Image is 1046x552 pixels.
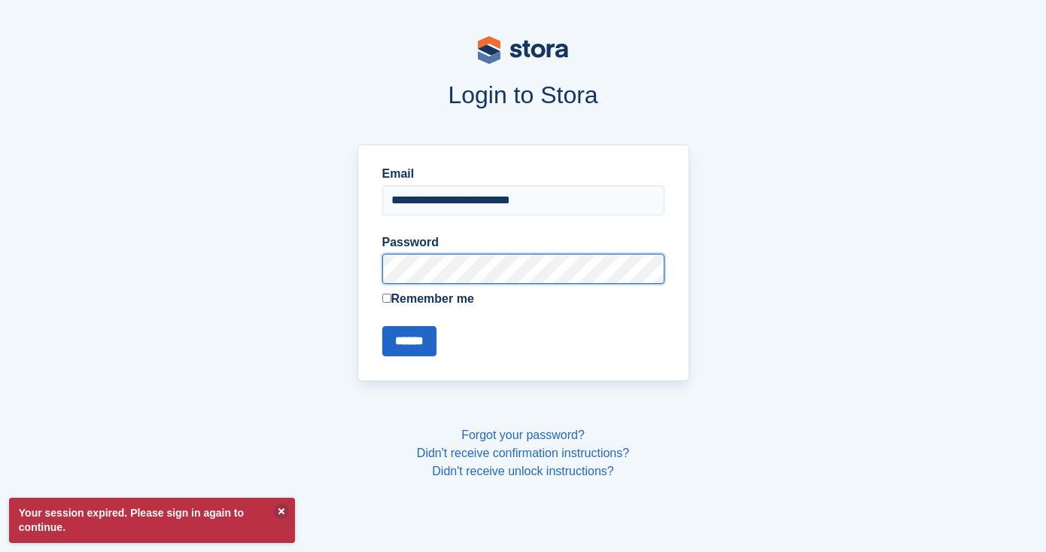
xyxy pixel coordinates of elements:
a: Forgot your password? [461,428,585,441]
label: Email [382,165,664,183]
input: Remember me [382,294,391,303]
label: Password [382,233,664,252]
label: Remember me [382,290,664,308]
img: stora-logo-53a41332b3708ae10de48c4981b4e9114cc0af31d8433b30ea865607fb682f29.svg [478,36,568,64]
a: Didn't receive confirmation instructions? [417,447,629,459]
h1: Login to Stora [112,81,934,108]
p: Your session expired. Please sign in again to continue. [9,498,295,543]
a: Didn't receive unlock instructions? [432,465,613,477]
